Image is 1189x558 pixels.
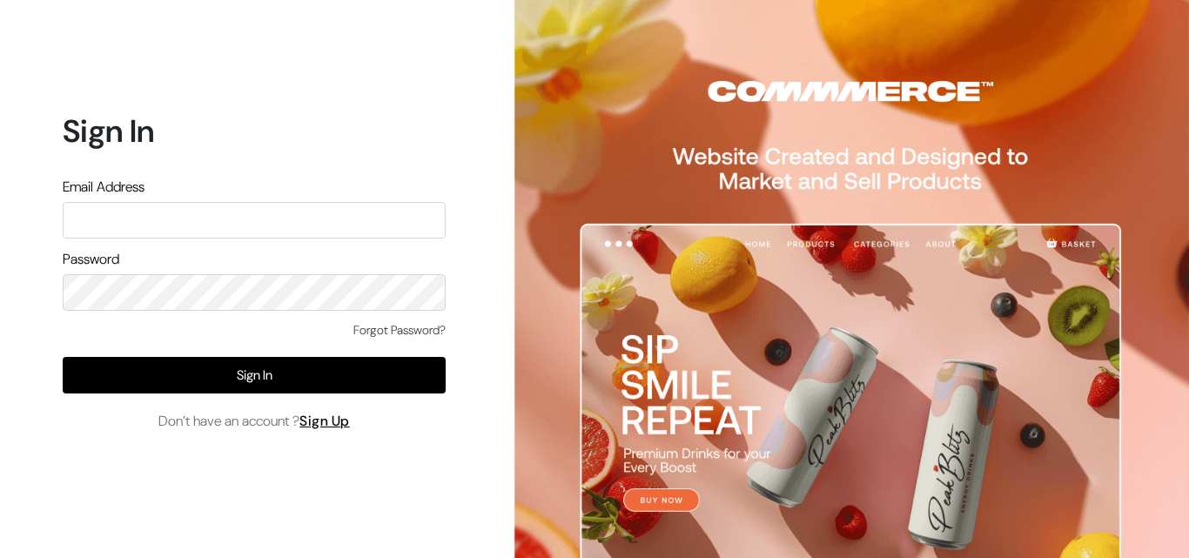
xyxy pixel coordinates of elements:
a: Forgot Password? [353,321,446,340]
a: Sign Up [299,412,350,430]
button: Sign In [63,357,446,393]
label: Password [63,249,119,270]
label: Email Address [63,177,144,198]
h1: Sign In [63,112,446,150]
span: Don’t have an account ? [158,411,350,432]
